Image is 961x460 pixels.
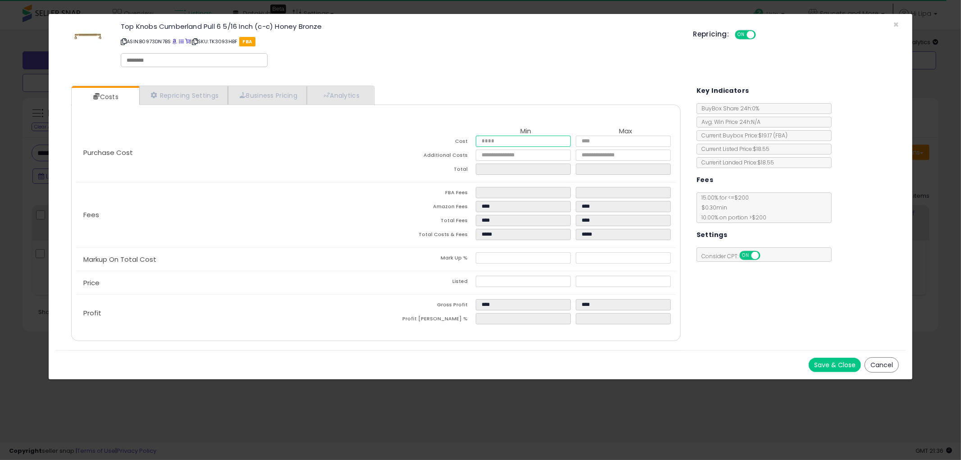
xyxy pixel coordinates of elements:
td: FBA Fees [376,187,476,201]
span: Current Listed Price: $18.55 [697,145,770,153]
img: 21cXxrYOngS._SL60_.jpg [74,23,101,50]
h5: Fees [697,174,714,186]
td: Profit [PERSON_NAME] % [376,313,476,327]
td: Total Costs & Fees [376,229,476,243]
span: BuyBox Share 24h: 0% [697,105,759,112]
span: $0.30 min [697,204,727,211]
span: FBA [239,37,256,46]
td: Cost [376,136,476,150]
h5: Repricing: [693,31,729,38]
a: Your listing only [185,38,190,45]
p: Price [76,279,376,287]
span: Avg. Win Price 24h: N/A [697,118,761,126]
button: Save & Close [809,358,861,372]
td: Listed [376,276,476,290]
a: Analytics [307,86,373,105]
a: BuyBox page [172,38,177,45]
td: Amazon Fees [376,201,476,215]
td: Total [376,164,476,178]
span: Consider CPT: [697,252,772,260]
span: Current Landed Price: $18.55 [697,159,774,166]
span: 10.00 % on portion > $200 [697,214,766,221]
h3: Top Knobs Cumberland Pull 6 5/16 Inch (c-c) Honey Bronze [121,23,679,30]
td: Total Fees [376,215,476,229]
td: Additional Costs [376,150,476,164]
h5: Key Indicators [697,85,749,96]
p: Fees [76,211,376,219]
th: Max [576,128,676,136]
a: All offer listings [179,38,184,45]
span: OFF [759,252,773,260]
span: 15.00 % for <= $200 [697,194,766,221]
th: Min [476,128,576,136]
span: $19.17 [758,132,788,139]
p: Markup On Total Cost [76,256,376,263]
span: ( FBA ) [773,132,788,139]
td: Mark Up % [376,252,476,266]
button: Cancel [865,357,899,373]
span: OFF [754,31,769,39]
p: ASIN: B0973DN7BS | SKU: TK3093HBF [121,34,679,49]
span: ON [736,31,747,39]
p: Purchase Cost [76,149,376,156]
h5: Settings [697,229,727,241]
p: Profit [76,310,376,317]
span: × [893,18,899,31]
span: ON [740,252,751,260]
a: Business Pricing [228,86,307,105]
a: Costs [72,88,138,106]
td: Gross Profit [376,299,476,313]
span: Current Buybox Price: [697,132,788,139]
a: Repricing Settings [139,86,228,105]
